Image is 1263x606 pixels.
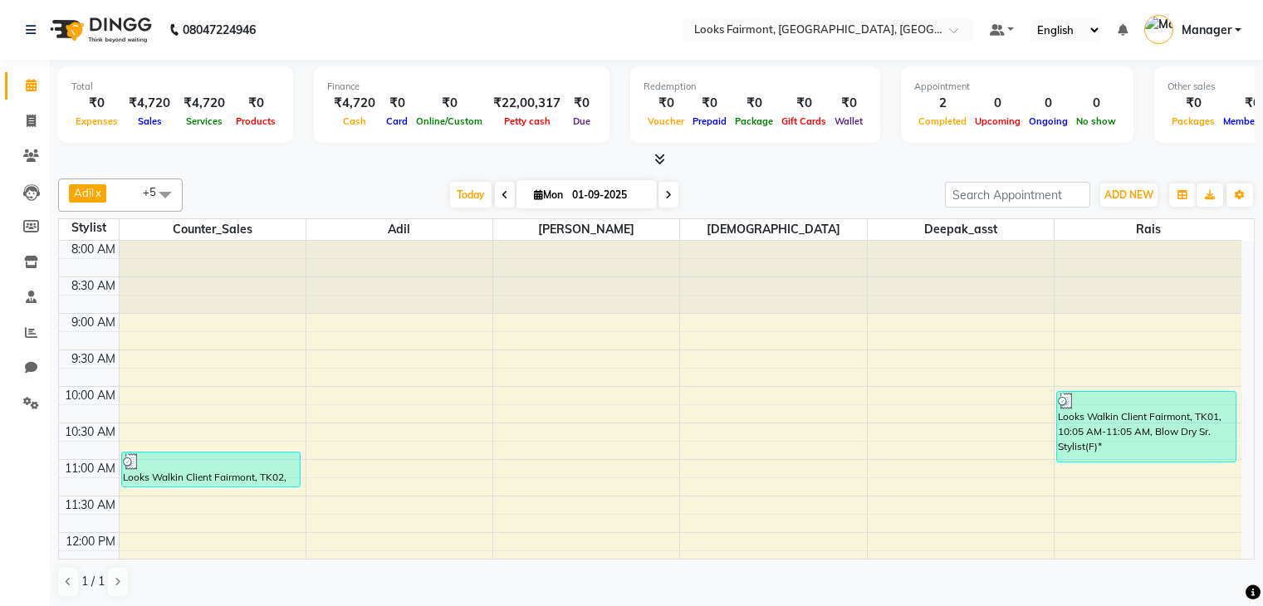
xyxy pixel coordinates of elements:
[567,94,596,113] div: ₹0
[68,277,119,295] div: 8:30 AM
[71,80,280,94] div: Total
[688,115,731,127] span: Prepaid
[68,350,119,368] div: 9:30 AM
[914,94,971,113] div: 2
[1072,94,1120,113] div: 0
[450,182,492,208] span: Today
[71,94,122,113] div: ₹0
[339,115,370,127] span: Cash
[644,115,688,127] span: Voucher
[61,460,119,477] div: 11:00 AM
[644,94,688,113] div: ₹0
[182,115,227,127] span: Services
[120,219,306,240] span: Counter_Sales
[327,80,596,94] div: Finance
[412,115,487,127] span: Online/Custom
[688,94,731,113] div: ₹0
[94,186,101,199] a: x
[493,219,679,240] span: [PERSON_NAME]
[382,94,412,113] div: ₹0
[232,94,280,113] div: ₹0
[567,183,650,208] input: 2025-09-01
[945,182,1090,208] input: Search Appointment
[830,94,867,113] div: ₹0
[1168,94,1219,113] div: ₹0
[74,186,94,199] span: Adil
[868,219,1054,240] span: Deepak_asst
[81,573,105,590] span: 1 / 1
[1100,183,1158,207] button: ADD NEW
[61,423,119,441] div: 10:30 AM
[327,94,382,113] div: ₹4,720
[68,241,119,258] div: 8:00 AM
[59,219,119,237] div: Stylist
[487,94,567,113] div: ₹22,00,317
[830,115,867,127] span: Wallet
[731,115,777,127] span: Package
[569,115,595,127] span: Due
[62,533,119,550] div: 12:00 PM
[914,80,1120,94] div: Appointment
[680,219,866,240] span: [DEMOGRAPHIC_DATA]
[1168,115,1219,127] span: Packages
[644,80,867,94] div: Redemption
[68,314,119,331] div: 9:00 AM
[61,496,119,514] div: 11:30 AM
[914,115,971,127] span: Completed
[500,115,555,127] span: Petty cash
[306,219,492,240] span: Adil
[134,115,166,127] span: Sales
[1104,188,1153,201] span: ADD NEW
[777,115,830,127] span: Gift Cards
[1025,94,1072,113] div: 0
[61,387,119,404] div: 10:00 AM
[232,115,280,127] span: Products
[530,188,567,201] span: Mon
[382,115,412,127] span: Card
[1057,392,1236,462] div: Looks Walkin Client Fairmont, TK01, 10:05 AM-11:05 AM, Blow Dry Sr. Stylist(F)*
[1144,15,1173,44] img: Manager
[971,115,1025,127] span: Upcoming
[177,94,232,113] div: ₹4,720
[777,94,830,113] div: ₹0
[971,94,1025,113] div: 0
[731,94,777,113] div: ₹0
[122,94,177,113] div: ₹4,720
[1182,22,1231,39] span: Manager
[42,7,156,53] img: logo
[143,185,169,198] span: +5
[183,7,256,53] b: 08047224946
[1193,540,1246,589] iframe: chat widget
[1025,115,1072,127] span: Ongoing
[412,94,487,113] div: ₹0
[1072,115,1120,127] span: No show
[122,452,301,486] div: Looks Walkin Client Fairmont, TK02, 10:55 AM-11:25 AM, K Wash Shampoo(F)
[71,115,122,127] span: Expenses
[1055,219,1241,240] span: Rais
